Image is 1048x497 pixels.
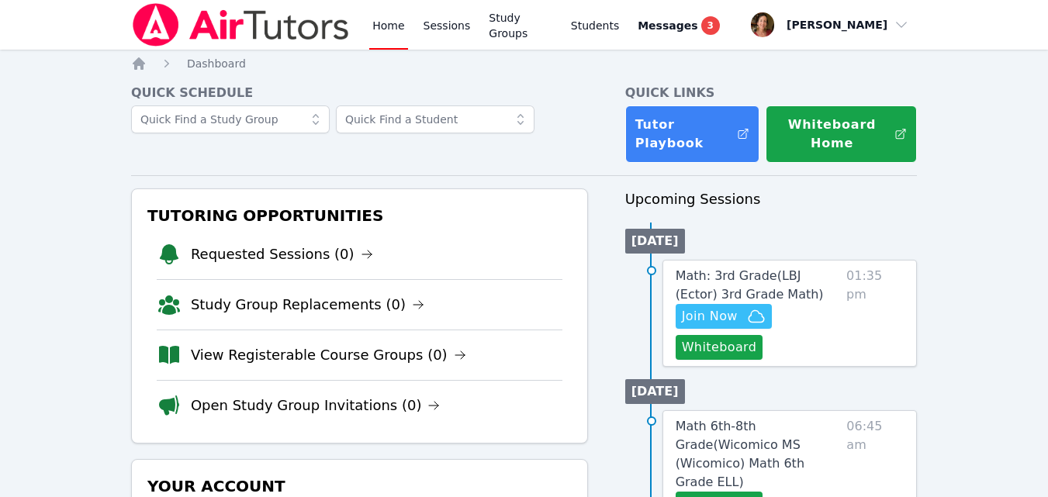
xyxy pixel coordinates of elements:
[625,105,760,163] a: Tutor Playbook
[676,268,824,302] span: Math: 3rd Grade ( LBJ (Ector) 3rd Grade Math )
[676,419,804,489] span: Math 6th-8th Grade ( Wicomico MS (Wicomico) Math 6th Grade ELL )
[131,84,588,102] h4: Quick Schedule
[131,105,330,133] input: Quick Find a Study Group
[625,84,918,102] h4: Quick Links
[682,307,738,326] span: Join Now
[144,202,575,230] h3: Tutoring Opportunities
[187,57,246,70] span: Dashboard
[191,344,466,366] a: View Registerable Course Groups (0)
[638,18,697,33] span: Messages
[131,56,917,71] nav: Breadcrumb
[625,229,685,254] li: [DATE]
[676,417,841,492] a: Math 6th-8th Grade(Wicomico MS (Wicomico) Math 6th Grade ELL)
[191,243,373,265] a: Requested Sessions (0)
[766,105,917,163] button: Whiteboard Home
[131,3,351,47] img: Air Tutors
[191,294,424,316] a: Study Group Replacements (0)
[676,335,763,360] button: Whiteboard
[191,395,441,416] a: Open Study Group Invitations (0)
[336,105,534,133] input: Quick Find a Student
[846,267,904,360] span: 01:35 pm
[625,379,685,404] li: [DATE]
[187,56,246,71] a: Dashboard
[625,188,918,210] h3: Upcoming Sessions
[701,16,720,35] span: 3
[676,267,840,304] a: Math: 3rd Grade(LBJ (Ector) 3rd Grade Math)
[676,304,772,329] button: Join Now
